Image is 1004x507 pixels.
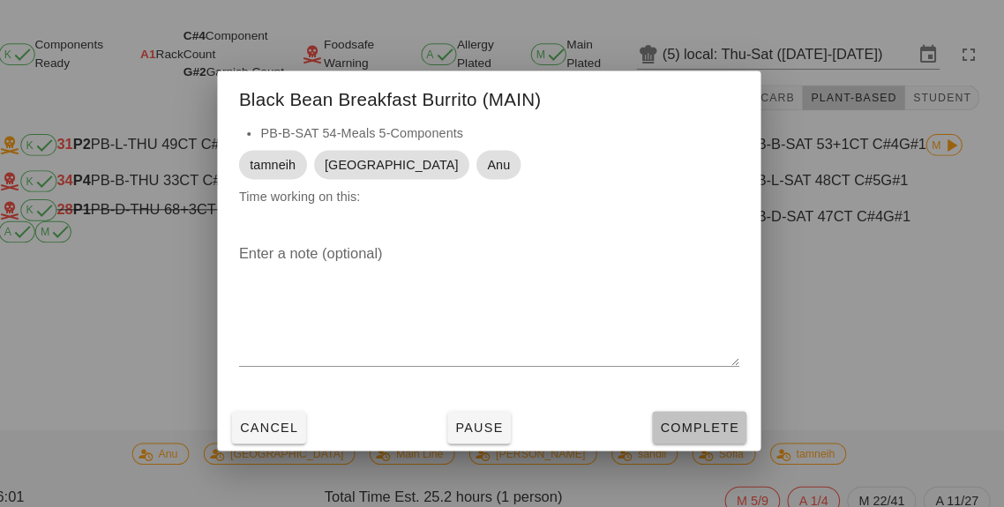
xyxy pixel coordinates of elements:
span: Complete [668,409,746,423]
span: [GEOGRAPHIC_DATA] [342,146,472,175]
span: Pause [468,409,516,423]
button: Complete [661,400,753,432]
span: Anu [500,146,522,175]
span: Cancel [258,409,317,423]
button: Pause [461,400,523,432]
li: PB-B-SAT 54-Meals 5-Components [280,120,746,139]
div: Time working on this: [237,120,767,219]
span: tamneih [269,146,314,175]
div: Black Bean Breakfast Burrito (MAIN) [237,69,767,120]
button: Cancel [251,400,324,432]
